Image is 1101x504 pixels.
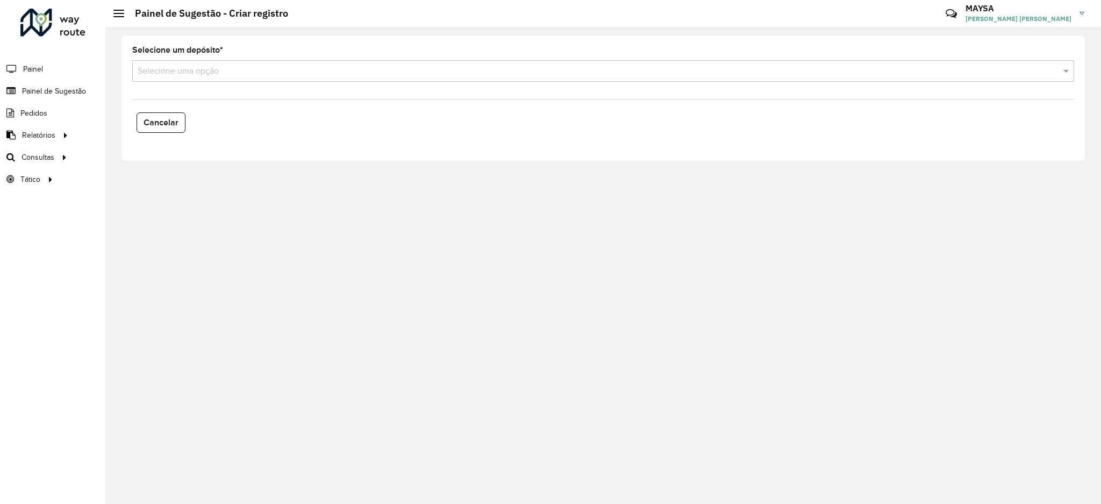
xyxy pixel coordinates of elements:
[132,44,223,56] label: Selecione um depósito
[22,152,54,163] span: Consultas
[966,14,1071,24] span: [PERSON_NAME] [PERSON_NAME]
[22,86,86,97] span: Painel de Sugestão
[23,63,43,75] span: Painel
[124,8,288,19] h2: Painel de Sugestão - Criar registro
[22,130,55,141] span: Relatórios
[20,174,40,185] span: Tático
[940,2,963,25] a: Contato Rápido
[144,118,178,127] span: Cancelar
[966,3,1071,13] h3: MAYSA
[137,112,185,133] button: Cancelar
[20,108,47,119] span: Pedidos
